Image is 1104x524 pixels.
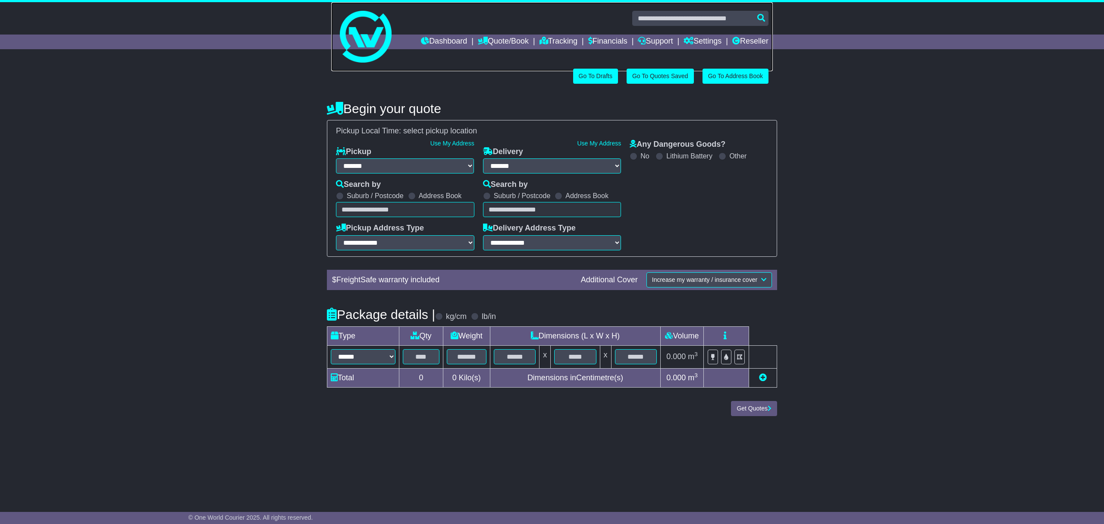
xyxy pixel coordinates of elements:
[482,312,496,322] label: lb/in
[666,152,712,160] label: Lithium Battery
[729,152,746,160] label: Other
[327,326,399,345] td: Type
[399,326,443,345] td: Qty
[539,345,551,368] td: x
[443,326,490,345] td: Weight
[478,35,529,49] a: Quote/Book
[666,373,686,382] span: 0.000
[703,69,768,84] a: Go To Address Book
[490,326,660,345] td: Dimensions (L x W x H)
[688,352,698,361] span: m
[539,35,577,49] a: Tracking
[327,307,435,322] h4: Package details |
[694,351,698,357] sup: 3
[421,35,467,49] a: Dashboard
[640,152,649,160] label: No
[731,401,777,416] button: Get Quotes
[573,69,618,84] a: Go To Drafts
[332,126,772,136] div: Pickup Local Time:
[490,368,660,387] td: Dimensions in Centimetre(s)
[627,69,694,84] a: Go To Quotes Saved
[494,192,551,200] label: Suburb / Postcode
[638,35,673,49] a: Support
[666,352,686,361] span: 0.000
[646,272,772,287] button: Increase my warranty / insurance cover
[565,192,608,200] label: Address Book
[483,180,528,189] label: Search by
[443,368,490,387] td: Kilo(s)
[328,275,577,285] div: $ FreightSafe warranty included
[652,276,757,283] span: Increase my warranty / insurance cover
[327,368,399,387] td: Total
[630,140,725,149] label: Any Dangerous Goods?
[577,275,642,285] div: Additional Cover
[399,368,443,387] td: 0
[660,326,703,345] td: Volume
[600,345,611,368] td: x
[336,224,424,233] label: Pickup Address Type
[732,35,768,49] a: Reseller
[403,126,477,135] span: select pickup location
[759,373,767,382] a: Add new item
[327,101,777,116] h4: Begin your quote
[188,514,313,521] span: © One World Courier 2025. All rights reserved.
[688,373,698,382] span: m
[684,35,721,49] a: Settings
[419,192,462,200] label: Address Book
[446,312,467,322] label: kg/cm
[588,35,627,49] a: Financials
[347,192,404,200] label: Suburb / Postcode
[336,147,371,157] label: Pickup
[430,140,474,147] a: Use My Address
[452,373,457,382] span: 0
[483,147,523,157] label: Delivery
[577,140,621,147] a: Use My Address
[694,372,698,379] sup: 3
[483,224,576,233] label: Delivery Address Type
[336,180,381,189] label: Search by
